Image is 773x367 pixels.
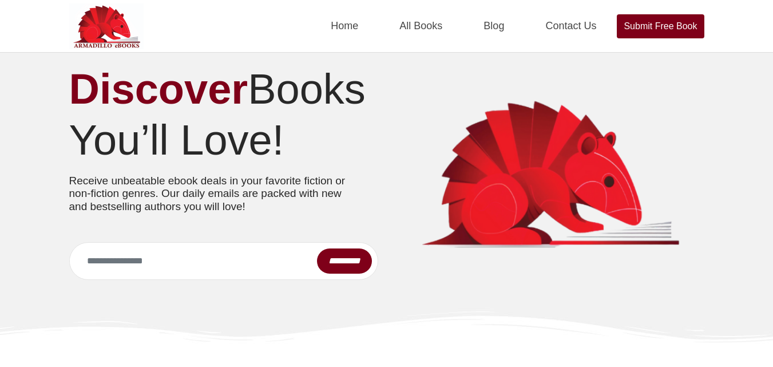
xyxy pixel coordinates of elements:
h1: Books You’ll Love! [69,64,378,166]
strong: Discover [69,65,248,113]
a: Submit Free Book [617,14,704,38]
img: Armadilloebooks [69,3,144,49]
img: armadilloebooks [395,100,704,253]
p: Receive unbeatable ebook deals in your favorite fiction or non-fiction genres. Our daily emails a... [69,175,361,214]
